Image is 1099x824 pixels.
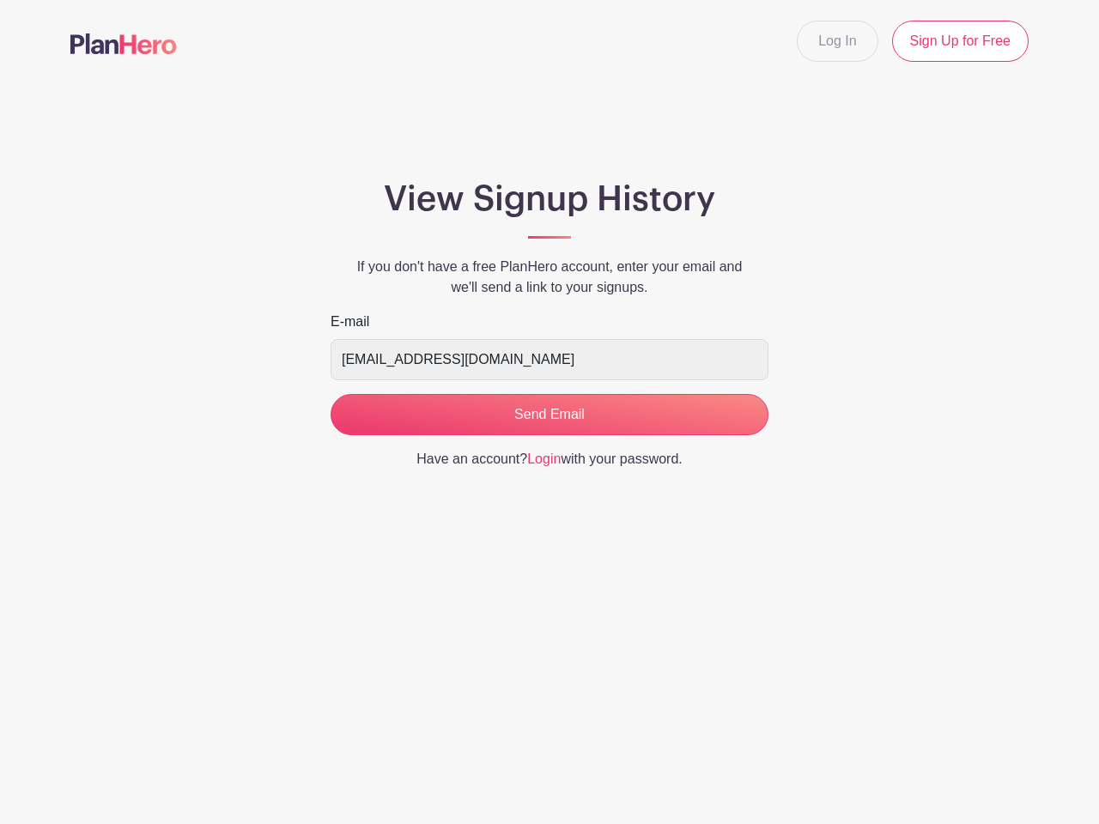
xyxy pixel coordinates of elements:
input: e.g. julie@eventco.com [331,339,768,380]
label: E-mail [331,312,369,332]
a: Log In [797,21,877,62]
img: logo-507f7623f17ff9eddc593b1ce0a138ce2505c220e1c5a4e2b4648c50719b7d32.svg [70,33,177,54]
a: Sign Up for Free [892,21,1029,62]
a: Login [527,451,561,466]
input: Send Email [331,394,768,435]
p: Have an account? with your password. [331,449,768,470]
p: If you don't have a free PlanHero account, enter your email and we'll send a link to your signups. [331,257,768,298]
h1: View Signup History [331,179,768,220]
